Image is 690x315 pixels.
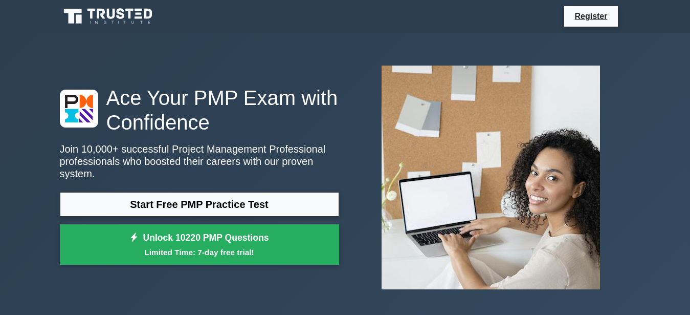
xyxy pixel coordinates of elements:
[60,86,339,135] h1: Ace Your PMP Exam with Confidence
[568,10,613,23] a: Register
[60,192,339,217] a: Start Free PMP Practice Test
[60,143,339,180] p: Join 10,000+ successful Project Management Professional professionals who boosted their careers w...
[60,224,339,265] a: Unlock 10220 PMP QuestionsLimited Time: 7-day free trial!
[73,246,326,258] small: Limited Time: 7-day free trial!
